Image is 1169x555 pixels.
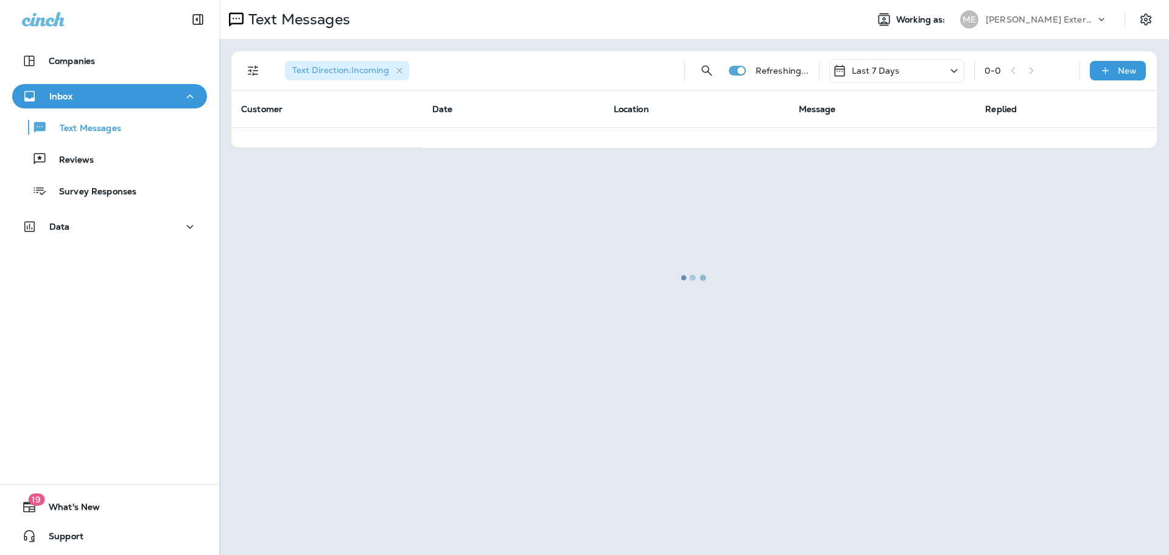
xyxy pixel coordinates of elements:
[12,495,207,519] button: 19What's New
[28,493,44,506] span: 19
[12,49,207,73] button: Companies
[47,186,136,198] p: Survey Responses
[47,155,94,166] p: Reviews
[37,531,83,546] span: Support
[12,524,207,548] button: Support
[12,178,207,203] button: Survey Responses
[1118,66,1137,76] p: New
[49,56,95,66] p: Companies
[12,146,207,172] button: Reviews
[12,115,207,140] button: Text Messages
[47,123,121,135] p: Text Messages
[12,214,207,239] button: Data
[37,502,100,517] span: What's New
[49,222,70,232] p: Data
[12,84,207,108] button: Inbox
[49,91,72,101] p: Inbox
[181,7,215,32] button: Collapse Sidebar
